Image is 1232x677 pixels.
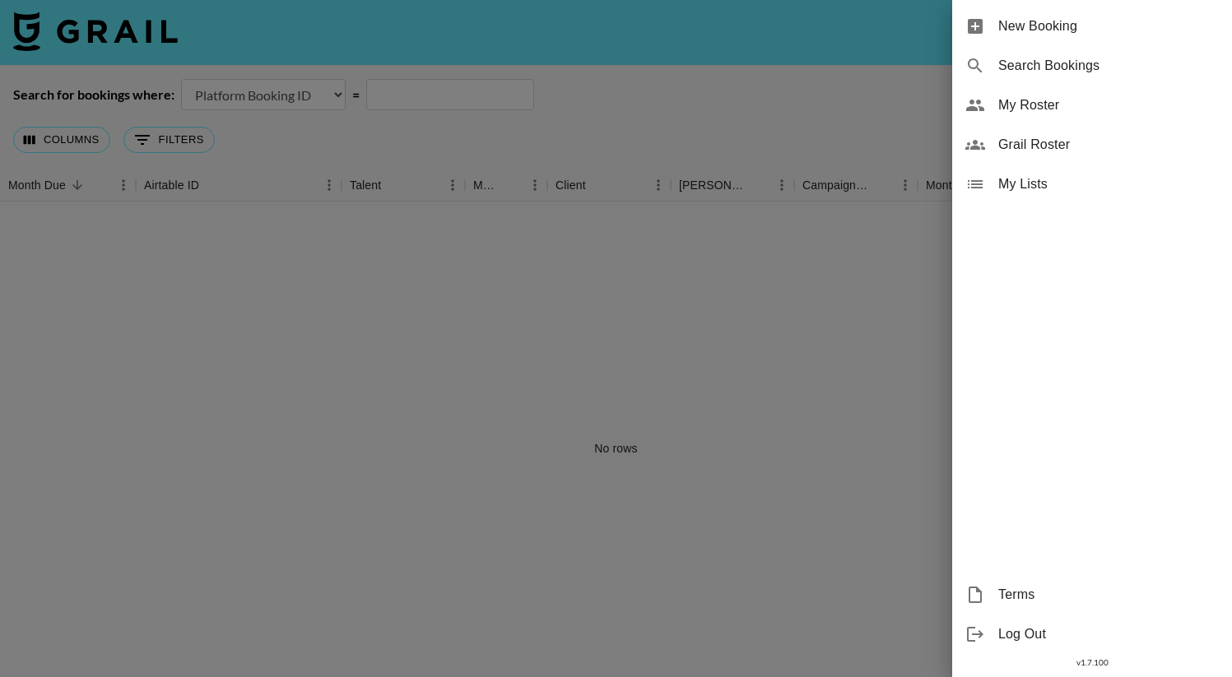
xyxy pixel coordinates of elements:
div: Grail Roster [952,125,1232,165]
div: Log Out [952,614,1232,654]
span: Search Bookings [998,56,1219,76]
div: Search Bookings [952,46,1232,86]
span: My Lists [998,174,1219,194]
div: New Booking [952,7,1232,46]
div: My Roster [952,86,1232,125]
span: Terms [998,585,1219,605]
div: My Lists [952,165,1232,204]
span: New Booking [998,16,1219,36]
div: v 1.7.100 [952,654,1232,671]
div: Terms [952,575,1232,614]
span: Log Out [998,624,1219,644]
span: Grail Roster [998,135,1219,155]
span: My Roster [998,95,1219,115]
